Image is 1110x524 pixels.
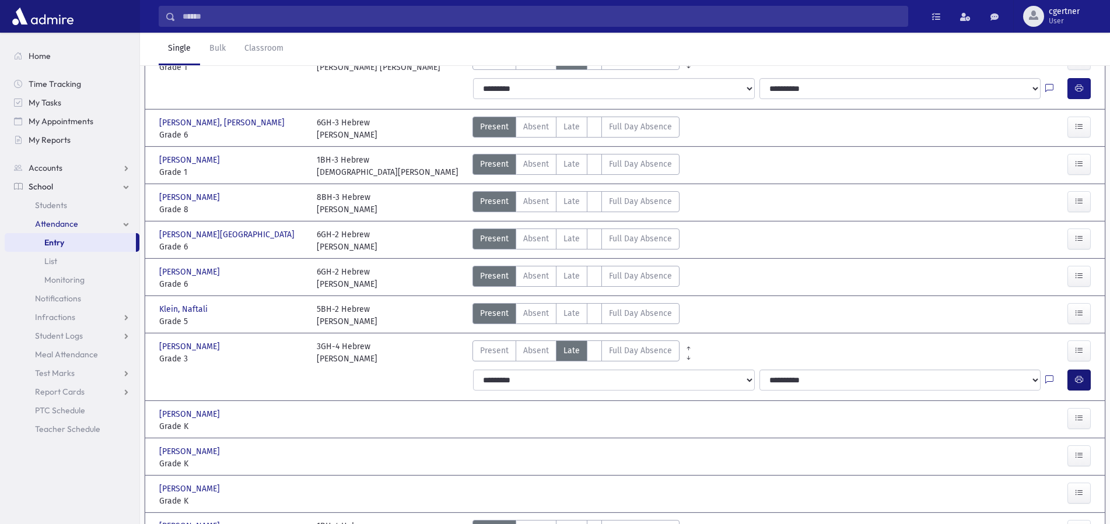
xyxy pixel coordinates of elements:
div: AttTypes [472,154,680,178]
span: Grade 1 [159,166,305,178]
span: Full Day Absence [609,158,672,170]
div: AttTypes [472,191,680,216]
span: [PERSON_NAME] [159,340,222,353]
span: Meal Attendance [35,349,98,360]
span: Grade 8 [159,203,305,216]
div: 5BH-2 Hebrew [PERSON_NAME] [317,303,377,328]
span: Present [480,233,509,245]
a: Attendance [5,214,139,233]
span: Grade 3 [159,353,305,365]
span: Absent [523,270,549,282]
span: Grade K [159,458,305,470]
span: cgertner [1049,7,1080,16]
span: Full Day Absence [609,344,672,357]
span: Home [29,51,51,61]
span: User [1049,16,1080,26]
a: Bulk [200,33,235,65]
a: Infractions [5,308,139,326]
img: AdmirePro [9,5,76,28]
a: Home [5,47,139,65]
a: Teacher Schedule [5,420,139,438]
span: Monitoring [44,275,85,285]
span: Late [563,270,580,282]
span: Absent [523,121,549,133]
span: Full Day Absence [609,195,672,208]
span: Present [480,121,509,133]
span: Infractions [35,312,75,322]
a: My Tasks [5,93,139,112]
span: Student Logs [35,330,83,341]
span: Absent [523,233,549,245]
span: Late [563,158,580,170]
span: Klein, Naftali [159,303,210,315]
span: Full Day Absence [609,233,672,245]
span: Late [563,307,580,319]
span: [PERSON_NAME] [159,483,222,495]
span: My Tasks [29,97,61,108]
span: Full Day Absence [609,270,672,282]
span: Grade 1 [159,61,305,73]
a: Test Marks [5,364,139,382]
span: Accounts [29,163,62,173]
span: Entry [44,237,64,248]
span: My Appointments [29,116,93,126]
span: Absent [523,158,549,170]
span: School [29,181,53,192]
span: [PERSON_NAME] [159,191,222,203]
span: Late [563,121,580,133]
span: Full Day Absence [609,121,672,133]
span: Grade K [159,420,305,432]
span: Test Marks [35,368,75,378]
div: AttTypes [472,340,680,365]
div: AttTypes [472,228,680,253]
a: Report Cards [5,382,139,401]
a: Single [159,33,200,65]
span: [PERSON_NAME][GEOGRAPHIC_DATA] [159,228,297,241]
span: [PERSON_NAME] [159,266,222,278]
span: Full Day Absence [609,307,672,319]
span: Grade 5 [159,315,305,328]
span: Absent [523,195,549,208]
span: [PERSON_NAME], [PERSON_NAME] [159,117,287,129]
span: Absent [523,307,549,319]
a: My Appointments [5,112,139,131]
span: Time Tracking [29,79,81,89]
span: Present [480,344,509,357]
a: Meal Attendance [5,345,139,364]
span: [PERSON_NAME] [159,445,222,458]
div: 6GH-3 Hebrew [PERSON_NAME] [317,117,377,141]
span: [PERSON_NAME] [159,408,222,420]
div: AttTypes [472,303,680,328]
span: Late [563,344,580,357]
span: Report Cards [35,386,85,397]
span: Late [563,195,580,208]
a: Notifications [5,289,139,308]
span: Grade 6 [159,278,305,290]
a: My Reports [5,131,139,149]
span: Present [480,307,509,319]
a: List [5,252,139,270]
div: 8BH-3 Hebrew [PERSON_NAME] [317,191,377,216]
span: Grade 6 [159,129,305,141]
span: Notifications [35,293,81,304]
div: 6GH-2 Hebrew [PERSON_NAME] [317,228,377,253]
span: Grade 6 [159,241,305,253]
a: School [5,177,139,196]
span: Teacher Schedule [35,424,100,434]
div: 1BH-3 Hebrew [DEMOGRAPHIC_DATA][PERSON_NAME] [317,154,458,178]
div: 3GH-4 Hebrew [PERSON_NAME] [317,340,377,365]
a: Accounts [5,159,139,177]
a: Students [5,196,139,214]
a: Time Tracking [5,75,139,93]
span: Present [480,270,509,282]
a: PTC Schedule [5,401,139,420]
span: Students [35,200,67,210]
a: Monitoring [5,270,139,289]
span: My Reports [29,135,71,145]
div: AttTypes [472,266,680,290]
a: Entry [5,233,136,252]
span: Late [563,233,580,245]
a: Student Logs [5,326,139,345]
input: Search [176,6,908,27]
span: [PERSON_NAME] [159,154,222,166]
